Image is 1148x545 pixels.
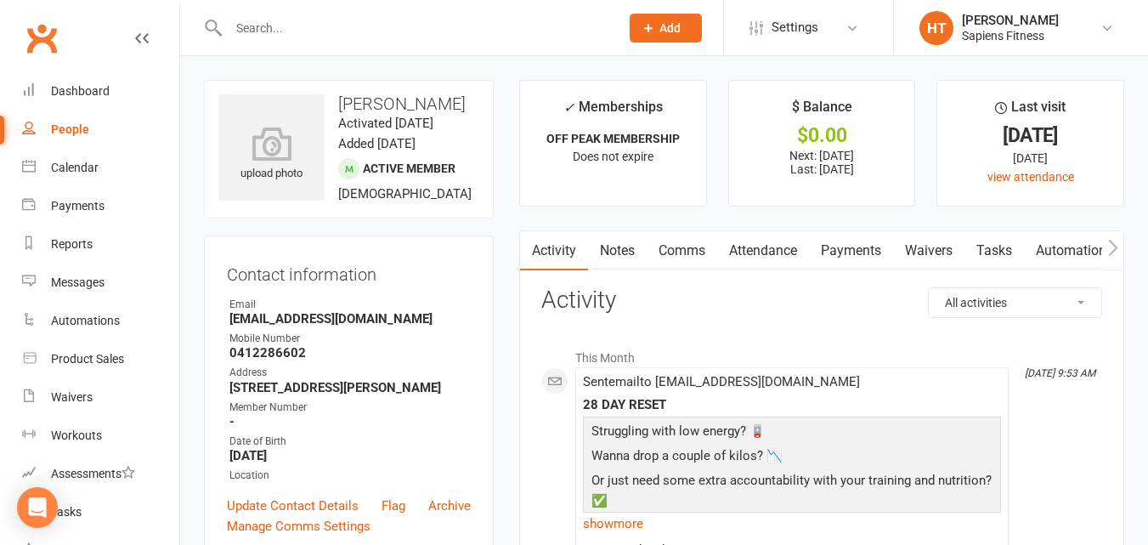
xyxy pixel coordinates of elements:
[962,13,1059,28] div: [PERSON_NAME]
[51,505,82,519] div: Tasks
[953,127,1108,145] div: [DATE]
[229,380,471,395] strong: [STREET_ADDRESS][PERSON_NAME]
[51,199,105,213] div: Payments
[22,72,179,111] a: Dashboard
[227,496,359,516] a: Update Contact Details
[229,331,471,347] div: Mobile Number
[22,417,179,455] a: Workouts
[218,127,325,183] div: upload photo
[520,231,588,270] a: Activity
[659,21,681,35] span: Add
[229,468,471,484] div: Location
[587,421,997,446] p: Struggling with low energy? 🪫
[962,28,1059,43] div: Sapiens Fitness
[51,390,93,404] div: Waivers
[51,352,124,366] div: Product Sales
[563,96,663,128] div: Memberships
[953,149,1108,167] div: [DATE]
[792,96,852,127] div: $ Balance
[573,150,653,163] span: Does not expire
[229,297,471,313] div: Email
[218,94,479,113] h3: [PERSON_NAME]
[583,398,1001,412] div: 28 DAY RESET
[22,378,179,417] a: Waivers
[22,225,179,264] a: Reports
[223,16,608,40] input: Search...
[647,231,717,270] a: Comms
[229,311,471,326] strong: [EMAIL_ADDRESS][DOMAIN_NAME]
[1024,231,1125,270] a: Automations
[51,429,102,442] div: Workouts
[744,127,900,145] div: $0.00
[583,374,860,389] span: Sent email to [EMAIL_ADDRESS][DOMAIN_NAME]
[546,132,680,145] strong: OFF PEAK MEMBERSHIP
[588,231,647,270] a: Notes
[541,287,1102,314] h3: Activity
[591,448,783,463] span: Wanna drop a couple of kilos? 📉
[22,493,179,531] a: Tasks
[229,414,471,429] strong: -
[964,231,1024,270] a: Tasks
[591,473,992,508] span: Or just need some extra accountability with your training and nutrition? ✅
[630,14,702,43] button: Add
[363,162,455,175] span: Active member
[229,400,471,416] div: Member Number
[22,149,179,187] a: Calendar
[1025,367,1095,379] i: [DATE] 9:53 AM
[51,237,93,251] div: Reports
[583,512,1001,536] a: show more
[22,455,179,493] a: Assessments
[744,149,900,176] p: Next: [DATE] Last: [DATE]
[22,302,179,340] a: Automations
[229,365,471,381] div: Address
[382,496,405,516] a: Flag
[229,345,471,360] strong: 0412286602
[227,516,370,536] a: Manage Comms Settings
[563,99,574,116] i: ✓
[51,84,110,98] div: Dashboard
[338,116,433,131] time: Activated [DATE]
[893,231,964,270] a: Waivers
[809,231,893,270] a: Payments
[229,448,471,463] strong: [DATE]
[428,496,471,516] a: Archive
[227,258,471,284] h3: Contact information
[22,187,179,225] a: Payments
[51,467,135,480] div: Assessments
[772,9,818,47] span: Settings
[717,231,809,270] a: Attendance
[919,11,953,45] div: HT
[987,170,1074,184] a: view attendance
[51,314,120,327] div: Automations
[22,111,179,149] a: People
[17,487,58,528] div: Open Intercom Messenger
[22,264,179,302] a: Messages
[338,186,472,202] span: [DEMOGRAPHIC_DATA]
[229,434,471,450] div: Date of Birth
[338,136,416,151] time: Added [DATE]
[51,275,105,289] div: Messages
[995,96,1066,127] div: Last visit
[22,340,179,378] a: Product Sales
[20,17,63,60] a: Clubworx
[51,122,89,136] div: People
[51,161,99,174] div: Calendar
[541,340,1102,367] li: This Month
